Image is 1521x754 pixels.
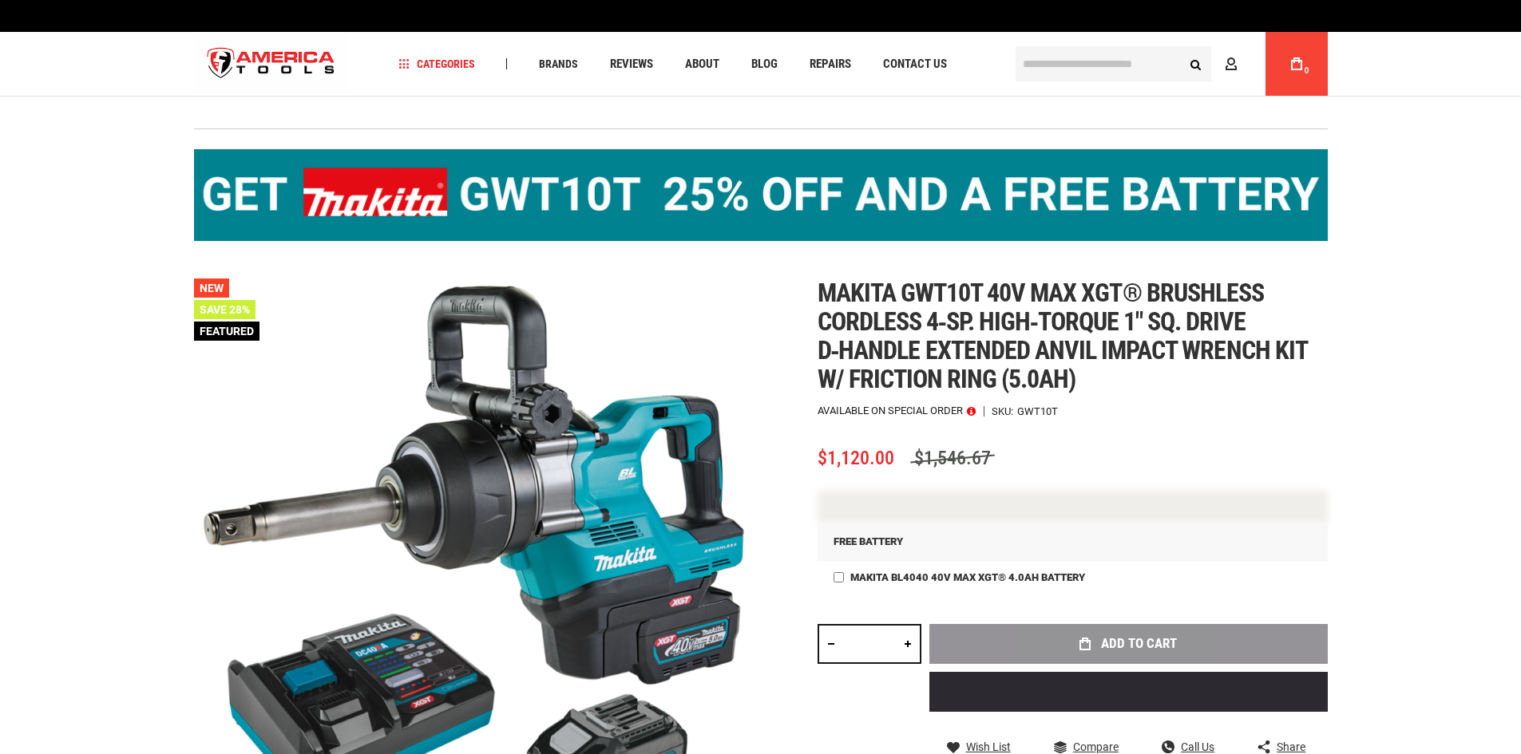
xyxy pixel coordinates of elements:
[810,58,851,70] span: Repairs
[603,53,660,75] a: Reviews
[398,58,475,69] span: Categories
[678,53,727,75] a: About
[391,53,482,75] a: Categories
[539,58,578,69] span: Brands
[194,149,1328,241] img: BOGO: Buy the Makita® XGT IMpact Wrench (GWT10T), get the BL4040 4ah Battery FREE!
[876,53,954,75] a: Contact Us
[883,58,947,70] span: Contact Us
[1281,32,1312,96] a: 0
[610,58,653,70] span: Reviews
[1277,741,1305,752] span: Share
[744,53,785,75] a: Blog
[194,34,349,94] img: America Tools
[751,58,778,70] span: Blog
[818,447,894,469] span: $1,120.00
[532,53,585,75] a: Brands
[1054,740,1119,754] a: Compare
[966,741,1011,752] span: Wish List
[947,740,1011,754] a: Wish List
[1181,49,1211,79] button: Search
[685,58,719,70] span: About
[818,405,976,416] p: Available on Special Order
[834,535,903,547] span: FREE BATTERY
[910,447,995,469] span: $1,546.67
[194,34,349,94] a: store logo
[818,278,1307,394] span: Makita gwt10t 40v max xgt® brushless cordless 4‑sp. high‑torque 1" sq. drive d‑handle extended an...
[1305,66,1309,75] span: 0
[850,571,1085,583] span: Makita BL4040 40V max XGT® 4.0Ah Battery
[802,53,858,75] a: Repairs
[1017,406,1058,416] div: GWT10T
[992,406,1017,416] strong: SKU
[1162,740,1214,754] a: Call Us
[1073,741,1119,752] span: Compare
[1181,741,1214,752] span: Call Us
